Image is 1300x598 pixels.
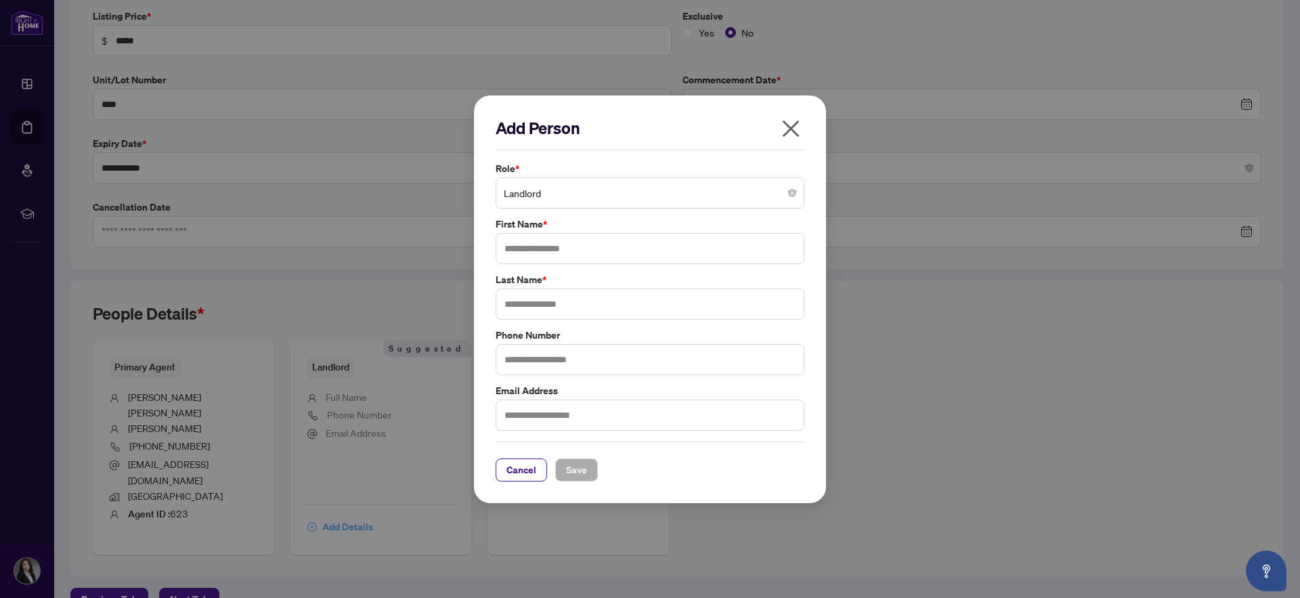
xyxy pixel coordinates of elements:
[496,458,547,481] button: Cancel
[506,458,536,480] span: Cancel
[1246,551,1286,591] button: Open asap
[504,180,796,206] span: Landlord
[496,272,804,287] label: Last Name
[555,458,598,481] button: Save
[496,327,804,342] label: Phone Number
[496,217,804,232] label: First Name
[496,117,804,139] h2: Add Person
[780,118,802,140] span: close
[788,189,796,197] span: close-circle
[496,161,804,176] label: Role
[496,383,804,398] label: Email Address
